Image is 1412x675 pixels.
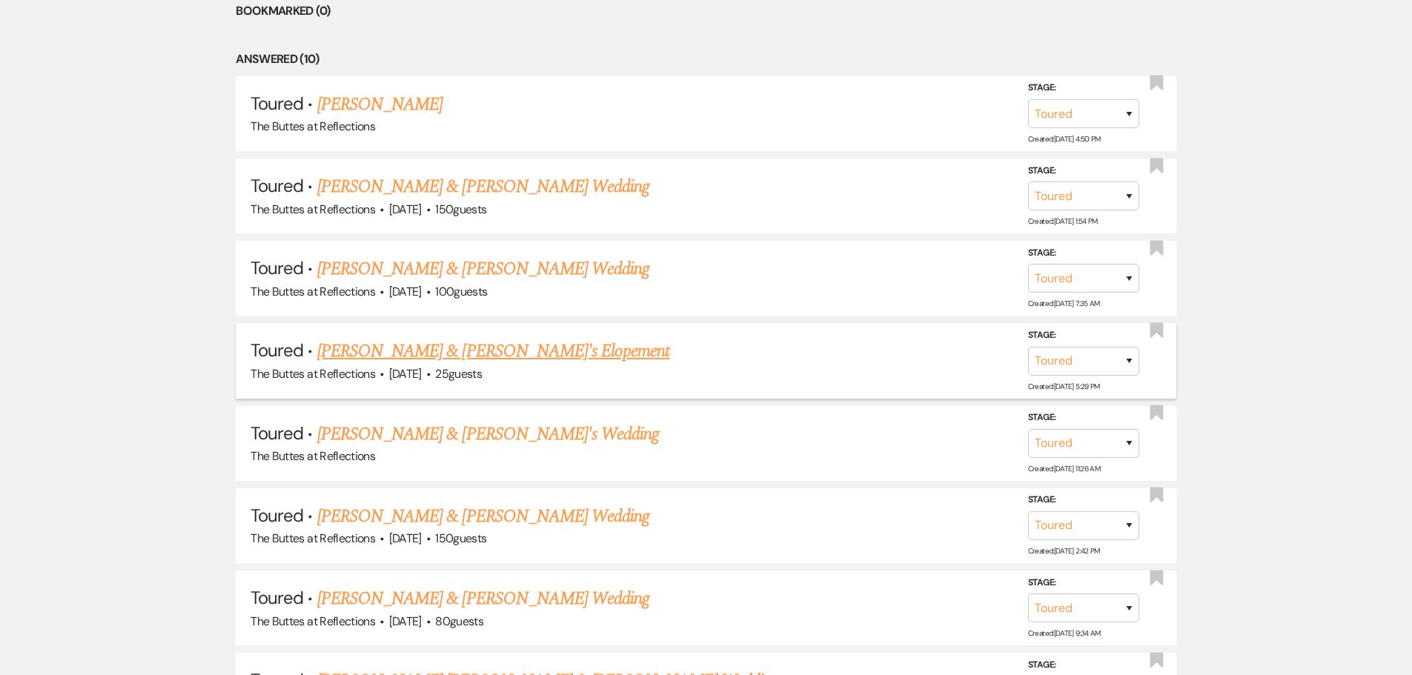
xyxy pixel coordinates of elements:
[251,284,375,299] span: The Buttes at Reflections
[389,531,422,546] span: [DATE]
[1028,382,1100,391] span: Created: [DATE] 5:29 PM
[251,339,303,362] span: Toured
[389,614,422,629] span: [DATE]
[236,50,1176,69] li: Answered (10)
[1028,546,1100,556] span: Created: [DATE] 2:42 PM
[317,256,649,282] a: [PERSON_NAME] & [PERSON_NAME] Wedding
[251,256,303,279] span: Toured
[1028,163,1139,179] label: Stage:
[435,614,483,629] span: 80 guests
[251,92,303,115] span: Toured
[1028,410,1139,426] label: Stage:
[1028,464,1100,473] span: Created: [DATE] 11:26 AM
[389,284,422,299] span: [DATE]
[1028,327,1139,344] label: Stage:
[251,174,303,197] span: Toured
[251,119,375,134] span: The Buttes at Reflections
[1028,216,1098,226] span: Created: [DATE] 1:54 PM
[435,284,487,299] span: 100 guests
[1028,245,1139,262] label: Stage:
[317,585,649,612] a: [PERSON_NAME] & [PERSON_NAME] Wedding
[251,586,303,609] span: Toured
[435,202,486,217] span: 150 guests
[251,614,375,629] span: The Buttes at Reflections
[251,202,375,217] span: The Buttes at Reflections
[236,1,1176,21] li: Bookmarked (0)
[317,421,660,448] a: [PERSON_NAME] & [PERSON_NAME]'s Wedding
[251,448,375,464] span: The Buttes at Reflections
[317,173,649,200] a: [PERSON_NAME] & [PERSON_NAME] Wedding
[251,504,303,527] span: Toured
[317,338,670,365] a: [PERSON_NAME] & [PERSON_NAME]'s Elopement
[317,91,443,118] a: [PERSON_NAME]
[251,531,375,546] span: The Buttes at Reflections
[251,366,375,382] span: The Buttes at Reflections
[435,531,486,546] span: 150 guests
[1028,657,1139,674] label: Stage:
[1028,628,1101,638] span: Created: [DATE] 9:34 AM
[1028,80,1139,96] label: Stage:
[389,202,422,217] span: [DATE]
[1028,574,1139,591] label: Stage:
[251,422,303,445] span: Toured
[1028,492,1139,508] label: Stage:
[317,503,649,530] a: [PERSON_NAME] & [PERSON_NAME] Wedding
[1028,299,1100,308] span: Created: [DATE] 7:35 AM
[435,366,482,382] span: 25 guests
[1028,134,1101,144] span: Created: [DATE] 4:50 PM
[389,366,422,382] span: [DATE]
